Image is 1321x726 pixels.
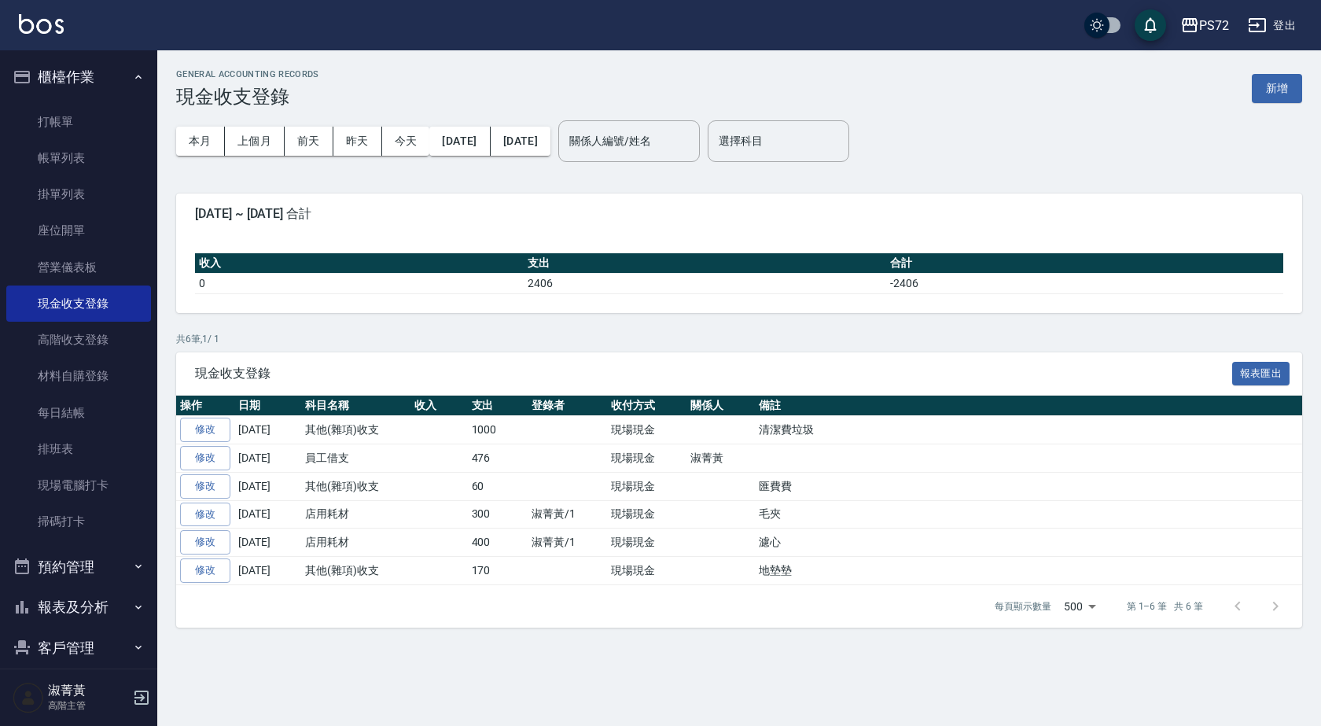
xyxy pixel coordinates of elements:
th: 日期 [234,396,301,416]
a: 材料自購登錄 [6,358,151,394]
button: PS72 [1174,9,1235,42]
p: 共 6 筆, 1 / 1 [176,332,1302,346]
a: 每日結帳 [6,395,151,431]
a: 修改 [180,503,230,527]
td: [DATE] [234,416,301,444]
button: [DATE] [491,127,550,156]
a: 現場電腦打卡 [6,467,151,503]
td: 1000 [468,416,528,444]
button: 前天 [285,127,333,156]
a: 修改 [180,558,230,583]
button: 昨天 [333,127,382,156]
a: 修改 [180,446,230,470]
td: 地墊墊 [755,557,1302,585]
th: 合計 [886,253,1283,274]
td: 淑菁黃/1 [528,529,607,557]
button: 本月 [176,127,225,156]
td: 其他(雜項)收支 [301,472,410,500]
a: 排班表 [6,431,151,467]
td: 其他(雜項)收支 [301,416,410,444]
td: 匯費費 [755,472,1302,500]
p: 高階主管 [48,698,128,713]
td: 淑菁黃/1 [528,500,607,529]
a: 高階收支登錄 [6,322,151,358]
button: 預約管理 [6,547,151,588]
a: 修改 [180,530,230,555]
td: -2406 [886,273,1283,293]
p: 第 1–6 筆 共 6 筆 [1127,599,1203,614]
td: [DATE] [234,529,301,557]
td: 現場現金 [607,529,686,557]
th: 科目名稱 [301,396,410,416]
button: 櫃檯作業 [6,57,151,98]
span: [DATE] ~ [DATE] 合計 [195,206,1283,222]
div: PS72 [1199,16,1229,35]
a: 營業儀表板 [6,249,151,286]
td: 60 [468,472,528,500]
th: 支出 [468,396,528,416]
td: [DATE] [234,557,301,585]
td: 現場現金 [607,557,686,585]
td: [DATE] [234,500,301,529]
td: 現場現金 [607,444,686,473]
th: 操作 [176,396,234,416]
th: 登錄者 [528,396,607,416]
th: 關係人 [686,396,755,416]
td: 淑菁黃 [686,444,755,473]
button: 新增 [1252,74,1302,103]
h2: GENERAL ACCOUNTING RECORDS [176,69,319,79]
td: 店用耗材 [301,500,410,529]
th: 收入 [410,396,468,416]
td: 0 [195,273,524,293]
td: 清潔費垃圾 [755,416,1302,444]
a: 新增 [1252,80,1302,95]
td: 毛夾 [755,500,1302,529]
button: 員工及薪資 [6,668,151,709]
img: Logo [19,14,64,34]
td: 300 [468,500,528,529]
button: save [1135,9,1166,41]
td: [DATE] [234,444,301,473]
a: 打帳單 [6,104,151,140]
a: 掛單列表 [6,176,151,212]
th: 收付方式 [607,396,686,416]
th: 備註 [755,396,1302,416]
td: 400 [468,529,528,557]
th: 收入 [195,253,524,274]
button: 今天 [382,127,430,156]
a: 修改 [180,474,230,499]
a: 座位開單 [6,212,151,249]
td: 現場現金 [607,500,686,529]
img: Person [13,682,44,713]
a: 修改 [180,418,230,442]
button: 報表及分析 [6,587,151,628]
h3: 現金收支登錄 [176,86,319,108]
td: 其他(雜項)收支 [301,557,410,585]
td: 員工借支 [301,444,410,473]
a: 現金收支登錄 [6,286,151,322]
a: 掃碼打卡 [6,503,151,540]
td: 濾心 [755,529,1302,557]
button: [DATE] [429,127,490,156]
span: 現金收支登錄 [195,366,1232,381]
th: 支出 [524,253,886,274]
td: 店用耗材 [301,529,410,557]
td: 476 [468,444,528,473]
button: 客戶管理 [6,628,151,669]
td: 170 [468,557,528,585]
td: 現場現金 [607,472,686,500]
a: 報表匯出 [1232,365,1290,380]
button: 上個月 [225,127,285,156]
td: [DATE] [234,472,301,500]
h5: 淑菁黃 [48,683,128,698]
button: 報表匯出 [1232,362,1290,386]
div: 500 [1058,585,1102,628]
button: 登出 [1242,11,1302,40]
td: 現場現金 [607,416,686,444]
td: 2406 [524,273,886,293]
p: 每頁顯示數量 [995,599,1051,614]
a: 帳單列表 [6,140,151,176]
